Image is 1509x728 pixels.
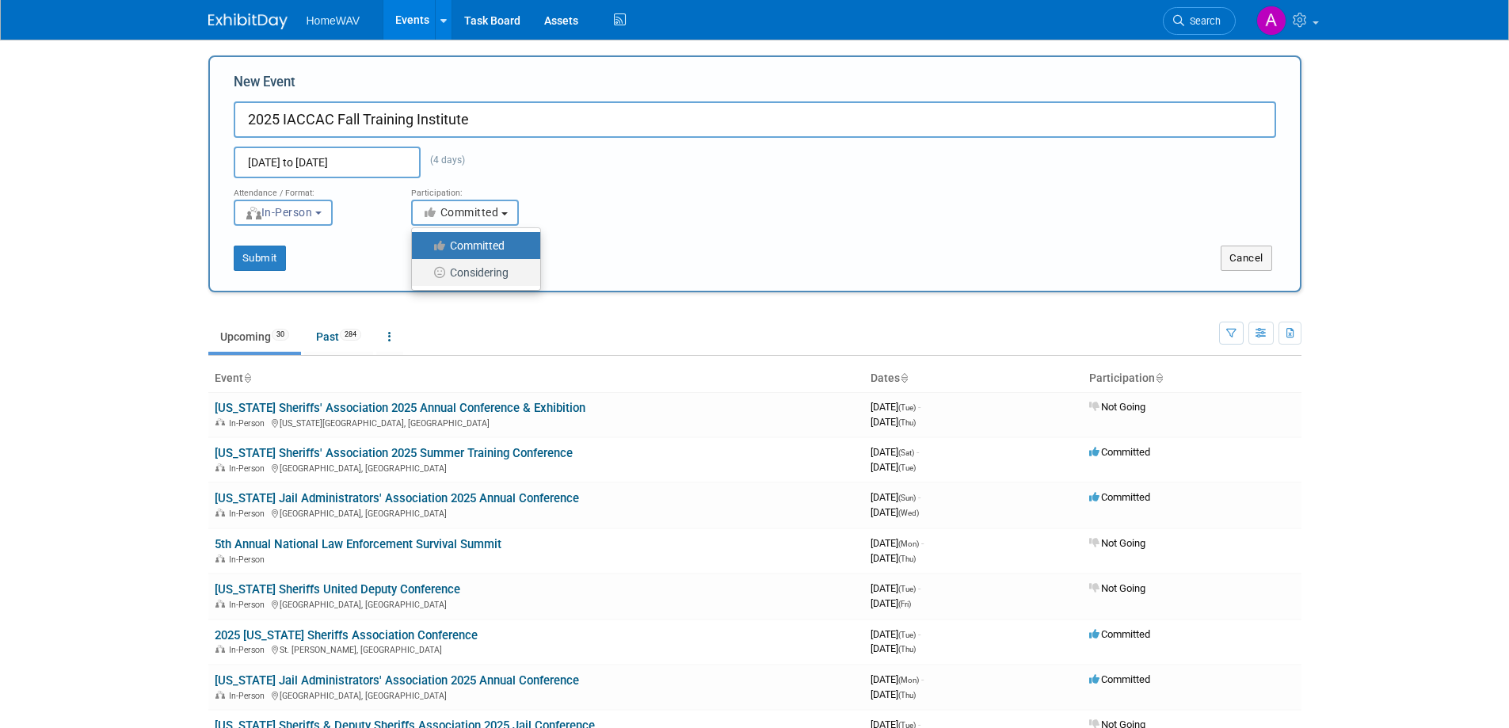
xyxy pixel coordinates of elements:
[1256,6,1286,36] img: Amanda Jasper
[215,691,225,699] img: In-Person Event
[916,446,919,458] span: -
[1163,7,1236,35] a: Search
[420,235,524,256] label: Committed
[898,600,911,608] span: (Fri)
[898,585,916,593] span: (Tue)
[215,597,858,610] div: [GEOGRAPHIC_DATA], [GEOGRAPHIC_DATA]
[229,463,269,474] span: In-Person
[215,506,858,519] div: [GEOGRAPHIC_DATA], [GEOGRAPHIC_DATA]
[1221,246,1272,271] button: Cancel
[898,676,919,684] span: (Mon)
[215,645,225,653] img: In-Person Event
[215,582,460,597] a: [US_STATE] Sheriffs United Deputy Conference
[215,446,573,460] a: [US_STATE] Sheriffs' Association 2025 Summer Training Conference
[234,147,421,178] input: Start Date - End Date
[411,178,565,199] div: Participation:
[1089,446,1150,458] span: Committed
[208,365,864,392] th: Event
[898,494,916,502] span: (Sun)
[918,582,920,594] span: -
[208,322,301,352] a: Upcoming30
[215,401,585,415] a: [US_STATE] Sheriffs' Association 2025 Annual Conference & Exhibition
[307,14,360,27] span: HomeWAV
[234,200,333,226] button: In-Person
[411,200,519,226] button: Committed
[215,537,501,551] a: 5th Annual National Law Enforcement Survival Summit
[245,206,313,219] span: In-Person
[243,372,251,384] a: Sort by Event Name
[871,628,920,640] span: [DATE]
[215,418,225,426] img: In-Person Event
[234,178,387,199] div: Attendance / Format:
[898,555,916,563] span: (Thu)
[215,628,478,642] a: 2025 [US_STATE] Sheriffs Association Conference
[871,491,920,503] span: [DATE]
[918,628,920,640] span: -
[1083,365,1301,392] th: Participation
[215,491,579,505] a: [US_STATE] Jail Administrators' Association 2025 Annual Conference
[420,262,524,283] label: Considering
[1089,628,1150,640] span: Committed
[1089,582,1145,594] span: Not Going
[229,418,269,429] span: In-Person
[1089,537,1145,549] span: Not Going
[898,631,916,639] span: (Tue)
[921,537,924,549] span: -
[272,329,289,341] span: 30
[898,539,919,548] span: (Mon)
[898,645,916,654] span: (Thu)
[898,509,919,517] span: (Wed)
[215,600,225,608] img: In-Person Event
[229,645,269,655] span: In-Person
[215,688,858,701] div: [GEOGRAPHIC_DATA], [GEOGRAPHIC_DATA]
[304,322,373,352] a: Past284
[340,329,361,341] span: 284
[871,597,911,609] span: [DATE]
[898,463,916,472] span: (Tue)
[1089,401,1145,413] span: Not Going
[422,206,499,219] span: Committed
[229,600,269,610] span: In-Person
[918,401,920,413] span: -
[229,691,269,701] span: In-Person
[208,13,288,29] img: ExhibitDay
[421,154,465,166] span: (4 days)
[871,506,919,518] span: [DATE]
[871,552,916,564] span: [DATE]
[900,372,908,384] a: Sort by Start Date
[215,416,858,429] div: [US_STATE][GEOGRAPHIC_DATA], [GEOGRAPHIC_DATA]
[871,461,916,473] span: [DATE]
[898,448,914,457] span: (Sat)
[215,461,858,474] div: [GEOGRAPHIC_DATA], [GEOGRAPHIC_DATA]
[918,491,920,503] span: -
[215,555,225,562] img: In-Person Event
[1184,15,1221,27] span: Search
[1089,673,1150,685] span: Committed
[871,642,916,654] span: [DATE]
[871,537,924,549] span: [DATE]
[898,403,916,412] span: (Tue)
[215,673,579,688] a: [US_STATE] Jail Administrators' Association 2025 Annual Conference
[871,401,920,413] span: [DATE]
[215,642,858,655] div: St. [PERSON_NAME], [GEOGRAPHIC_DATA]
[215,509,225,516] img: In-Person Event
[234,73,295,97] label: New Event
[1155,372,1163,384] a: Sort by Participation Type
[871,673,924,685] span: [DATE]
[871,446,919,458] span: [DATE]
[234,246,286,271] button: Submit
[229,509,269,519] span: In-Person
[871,582,920,594] span: [DATE]
[921,673,924,685] span: -
[234,101,1276,138] input: Name of Trade Show / Conference
[229,555,269,565] span: In-Person
[215,463,225,471] img: In-Person Event
[1089,491,1150,503] span: Committed
[898,691,916,699] span: (Thu)
[898,418,916,427] span: (Thu)
[871,688,916,700] span: [DATE]
[864,365,1083,392] th: Dates
[871,416,916,428] span: [DATE]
